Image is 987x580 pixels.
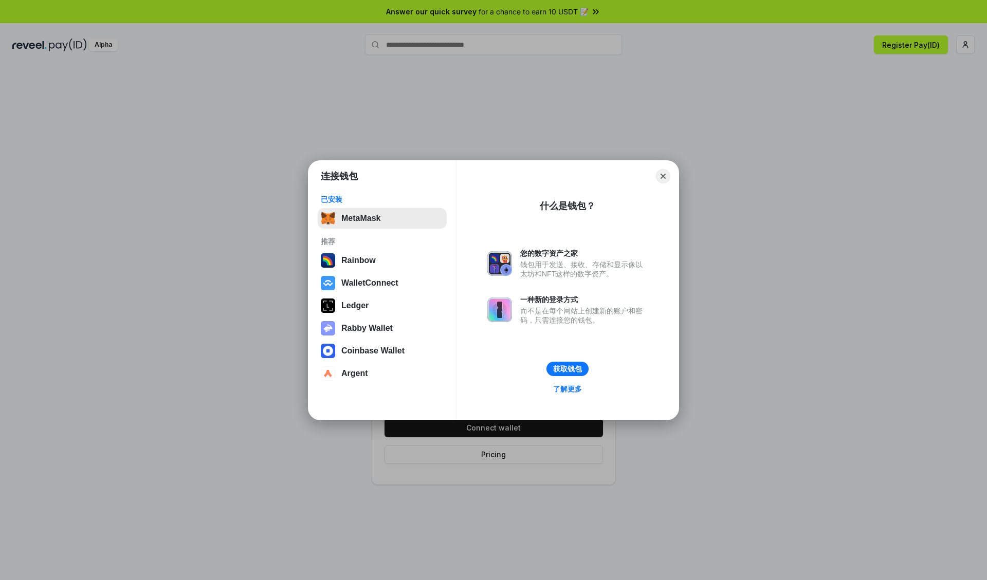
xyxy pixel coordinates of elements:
[318,250,447,271] button: Rainbow
[318,208,447,229] button: MetaMask
[318,363,447,384] button: Argent
[321,253,335,268] img: svg+xml,%3Csvg%20width%3D%22120%22%20height%3D%22120%22%20viewBox%3D%220%200%20120%20120%22%20fil...
[520,249,648,258] div: 您的数字资产之家
[318,318,447,339] button: Rabby Wallet
[656,169,670,183] button: Close
[321,366,335,381] img: svg+xml,%3Csvg%20width%3D%2228%22%20height%3D%2228%22%20viewBox%3D%220%200%2028%2028%22%20fill%3D...
[341,324,393,333] div: Rabby Wallet
[547,382,588,396] a: 了解更多
[321,298,335,313] img: svg+xml,%3Csvg%20xmlns%3D%22http%3A%2F%2Fwww.w3.org%2F2000%2Fsvg%22%20width%3D%2228%22%20height%3...
[321,276,335,290] img: svg+xml,%3Csvg%20width%3D%2228%22%20height%3D%2228%22%20viewBox%3D%220%200%2028%2028%22%20fill%3D...
[318,341,447,361] button: Coinbase Wallet
[553,384,582,394] div: 了解更多
[520,295,648,304] div: 一种新的登录方式
[487,297,512,322] img: svg+xml,%3Csvg%20xmlns%3D%22http%3A%2F%2Fwww.w3.org%2F2000%2Fsvg%22%20fill%3D%22none%22%20viewBox...
[341,278,398,288] div: WalletConnect
[553,364,582,373] div: 获取钱包
[520,260,648,278] div: 钱包用于发送、接收、存储和显示像以太坊和NFT这样的数字资产。
[321,321,335,335] img: svg+xml,%3Csvg%20xmlns%3D%22http%3A%2F%2Fwww.w3.org%2F2000%2Fsvg%22%20fill%3D%22none%22%20viewBox...
[487,251,512,276] img: svg+xml,%3Csvg%20xmlns%3D%22http%3A%2F%2Fwww.w3.org%2F2000%2Fsvg%22%20fill%3D%22none%22%20viewBox...
[321,237,444,246] div: 推荐
[341,346,405,356] div: Coinbase Wallet
[540,200,595,212] div: 什么是钱包？
[318,273,447,293] button: WalletConnect
[321,195,444,204] div: 已安装
[341,301,369,310] div: Ledger
[341,256,376,265] div: Rainbow
[341,369,368,378] div: Argent
[341,214,380,223] div: MetaMask
[546,362,589,376] button: 获取钱包
[321,211,335,226] img: svg+xml,%3Csvg%20fill%3D%22none%22%20height%3D%2233%22%20viewBox%3D%220%200%2035%2033%22%20width%...
[318,295,447,316] button: Ledger
[321,344,335,358] img: svg+xml,%3Csvg%20width%3D%2228%22%20height%3D%2228%22%20viewBox%3D%220%200%2028%2028%22%20fill%3D...
[520,306,648,325] div: 而不是在每个网站上创建新的账户和密码，只需连接您的钱包。
[321,170,358,182] h1: 连接钱包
